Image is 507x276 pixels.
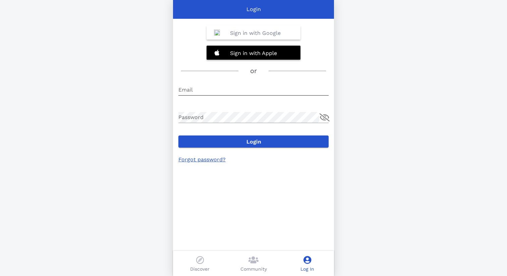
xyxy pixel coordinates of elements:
img: 20201228132320%21Apple_logo_white.svg [214,50,220,56]
p: Discover [190,266,210,273]
b: Sign in with Google [230,30,281,36]
button: Login [178,135,329,148]
p: Login [246,5,261,13]
img: Google_%22G%22_Logo.svg [214,30,220,36]
span: Login [184,139,323,145]
p: Log In [300,266,314,273]
p: Community [240,266,267,273]
b: Sign in with Apple [230,50,277,56]
h3: or [250,66,257,76]
button: append icon [320,113,330,121]
a: Forgot password? [178,156,226,163]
